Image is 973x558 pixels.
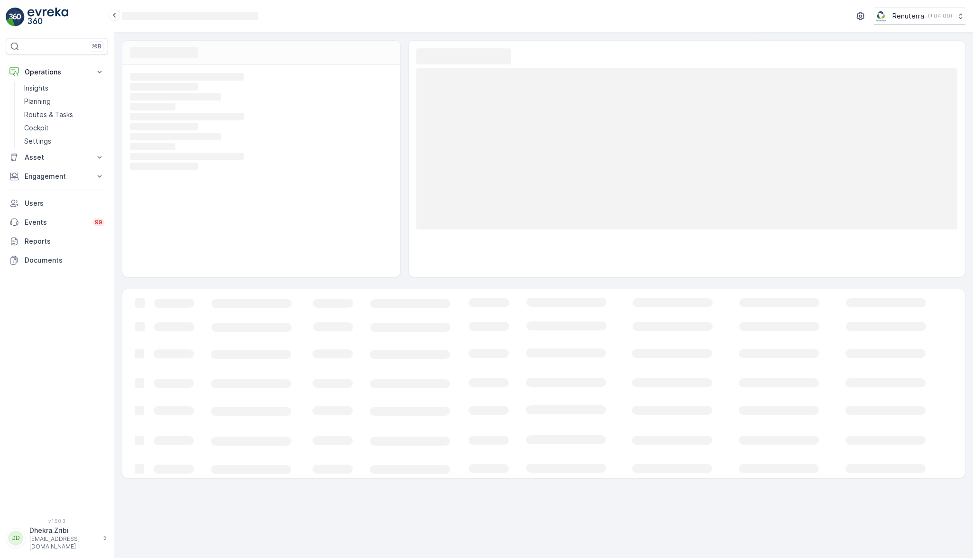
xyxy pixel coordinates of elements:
p: Engagement [25,172,89,181]
p: Reports [25,237,104,246]
img: logo_light-DOdMpM7g.png [28,8,68,27]
a: Events99 [6,213,108,232]
p: ⌘B [92,43,101,50]
a: Planning [20,95,108,108]
p: Renuterra [892,11,924,21]
a: Routes & Tasks [20,108,108,121]
p: Planning [24,97,51,106]
a: Cockpit [20,121,108,135]
p: ( +04:00 ) [928,12,952,20]
div: DD [8,531,23,546]
img: logo [6,8,25,27]
p: Asset [25,153,89,162]
p: [EMAIL_ADDRESS][DOMAIN_NAME] [29,535,98,550]
a: Reports [6,232,108,251]
p: Documents [25,256,104,265]
p: Dhekra.Zribi [29,526,98,535]
button: Renuterra(+04:00) [874,8,965,25]
button: DDDhekra.Zribi[EMAIL_ADDRESS][DOMAIN_NAME] [6,526,108,550]
p: Users [25,199,104,208]
a: Settings [20,135,108,148]
p: Settings [24,137,51,146]
a: Documents [6,251,108,270]
p: 99 [95,219,102,226]
a: Users [6,194,108,213]
button: Operations [6,63,108,82]
p: Cockpit [24,123,49,133]
p: Operations [25,67,89,77]
button: Asset [6,148,108,167]
button: Engagement [6,167,108,186]
p: Events [25,218,87,227]
a: Insights [20,82,108,95]
p: Routes & Tasks [24,110,73,119]
p: Insights [24,83,48,93]
span: v 1.50.3 [6,518,108,524]
img: Screenshot_2024-07-26_at_13.33.01.png [874,11,889,21]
